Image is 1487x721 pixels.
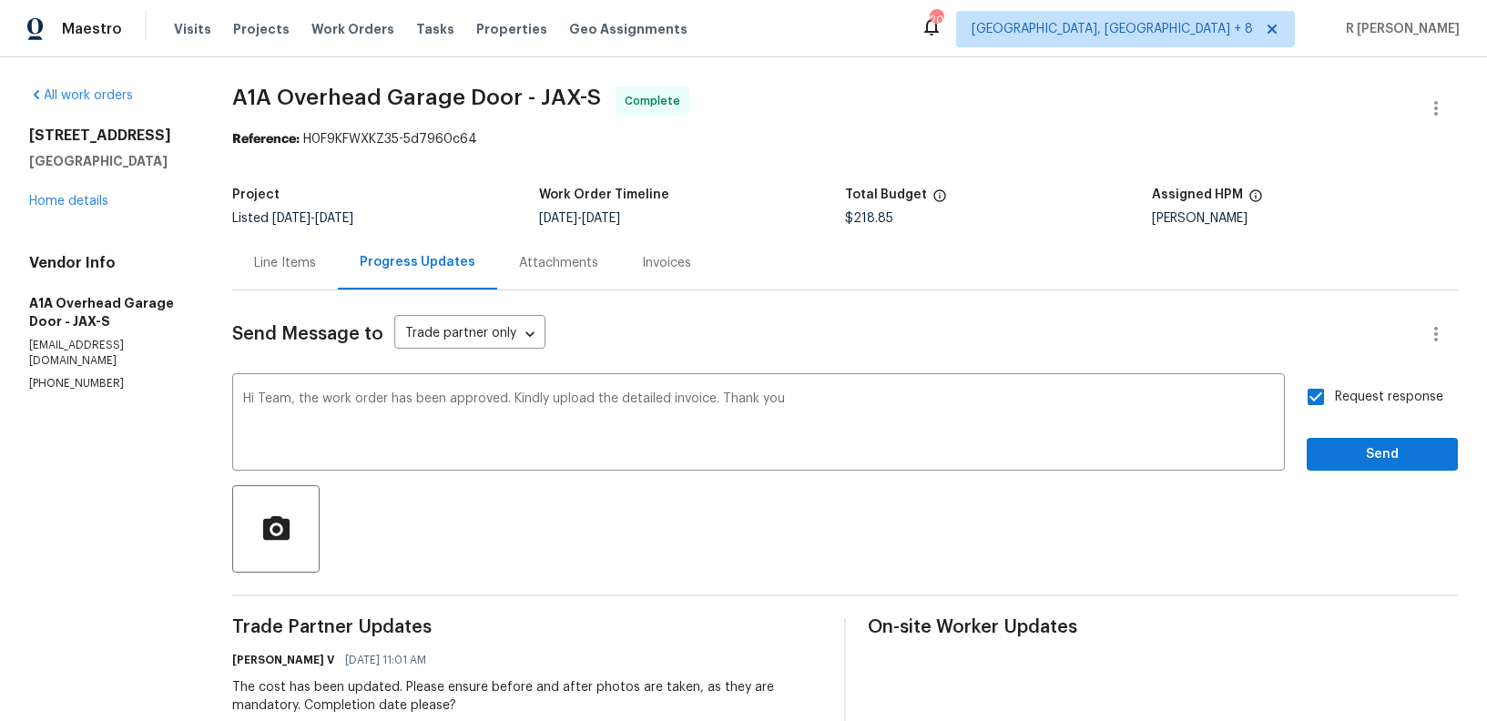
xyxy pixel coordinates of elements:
[625,92,687,110] span: Complete
[569,20,687,38] span: Geo Assignments
[416,23,454,36] span: Tasks
[539,188,669,201] h5: Work Order Timeline
[1307,438,1458,472] button: Send
[1248,188,1263,212] span: The hpm assigned to this work order.
[29,254,188,272] h4: Vendor Info
[232,133,300,146] b: Reference:
[1321,443,1443,466] span: Send
[1339,20,1460,38] span: R [PERSON_NAME]
[232,188,280,201] h5: Project
[29,376,188,391] p: [PHONE_NUMBER]
[360,253,475,271] div: Progress Updates
[232,212,353,225] span: Listed
[29,294,188,330] h5: A1A Overhead Garage Door - JAX-S
[972,20,1253,38] span: [GEOGRAPHIC_DATA], [GEOGRAPHIC_DATA] + 8
[519,254,598,272] div: Attachments
[232,130,1458,148] div: H0F9KFWXKZ35-5d7960c64
[29,195,108,208] a: Home details
[29,152,188,170] h5: [GEOGRAPHIC_DATA]
[254,254,316,272] div: Line Items
[243,392,1274,456] textarea: Hi Team, the work order has been approved. Kindly upload the detailed invoice. Thank you
[174,20,211,38] span: Visits
[868,618,1458,636] span: On-site Worker Updates
[232,651,334,669] h6: [PERSON_NAME] V
[1335,388,1443,407] span: Request response
[29,338,188,369] p: [EMAIL_ADDRESS][DOMAIN_NAME]
[232,86,601,108] span: A1A Overhead Garage Door - JAX-S
[582,212,620,225] span: [DATE]
[845,188,927,201] h5: Total Budget
[539,212,577,225] span: [DATE]
[232,325,383,343] span: Send Message to
[394,320,545,350] div: Trade partner only
[29,89,133,102] a: All work orders
[272,212,311,225] span: [DATE]
[62,20,122,38] span: Maestro
[1152,212,1458,225] div: [PERSON_NAME]
[845,212,893,225] span: $218.85
[272,212,353,225] span: -
[232,618,822,636] span: Trade Partner Updates
[232,678,822,715] div: The cost has been updated. Please ensure before and after photos are taken, as they are mandatory...
[345,651,426,669] span: [DATE] 11:01 AM
[930,11,942,29] div: 204
[476,20,547,38] span: Properties
[233,20,290,38] span: Projects
[642,254,691,272] div: Invoices
[1152,188,1243,201] h5: Assigned HPM
[29,127,188,145] h2: [STREET_ADDRESS]
[932,188,947,212] span: The total cost of line items that have been proposed by Opendoor. This sum includes line items th...
[539,212,620,225] span: -
[315,212,353,225] span: [DATE]
[311,20,394,38] span: Work Orders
